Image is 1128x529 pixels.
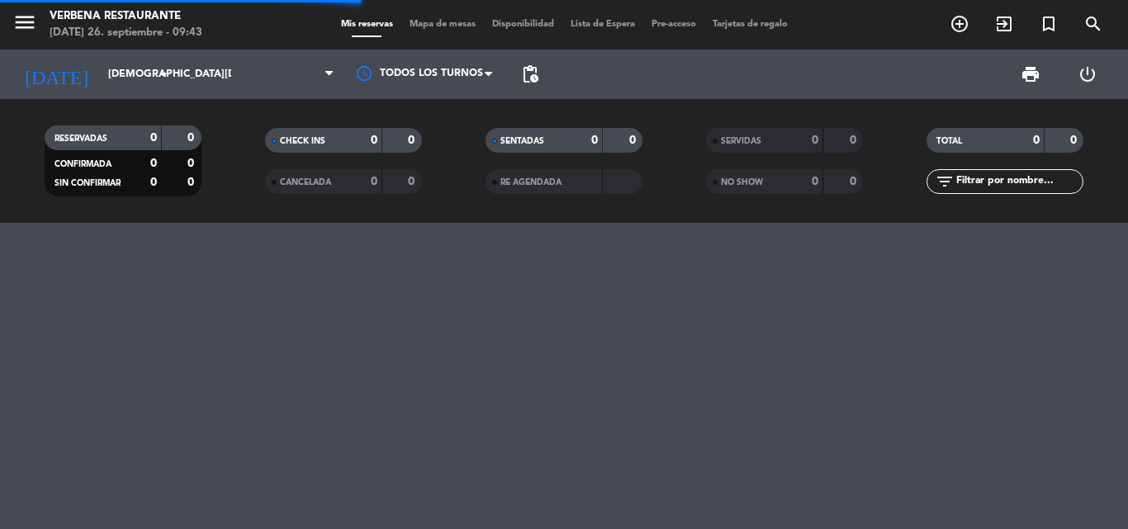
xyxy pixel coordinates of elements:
strong: 0 [371,176,377,187]
i: search [1083,14,1103,34]
button: menu [12,10,37,40]
span: RE AGENDADA [500,178,562,187]
div: Verbena Restaurante [50,8,202,25]
span: Mis reservas [333,20,401,29]
strong: 0 [187,177,197,188]
span: pending_actions [520,64,540,84]
strong: 0 [850,135,860,146]
strong: 0 [150,177,157,188]
strong: 0 [629,135,639,146]
i: [DATE] [12,56,100,92]
input: Filtrar por nombre... [955,172,1083,191]
strong: 0 [371,135,377,146]
span: SERVIDAS [721,137,761,145]
i: menu [12,10,37,35]
strong: 0 [408,176,418,187]
span: CONFIRMADA [55,160,111,168]
strong: 0 [1070,135,1080,146]
span: Lista de Espera [562,20,643,29]
span: RESERVADAS [55,135,107,143]
span: SIN CONFIRMAR [55,179,121,187]
strong: 0 [408,135,418,146]
strong: 0 [812,135,818,146]
span: CHECK INS [280,137,325,145]
span: Tarjetas de regalo [704,20,796,29]
i: arrow_drop_down [154,64,173,84]
i: add_circle_outline [950,14,969,34]
span: SENTADAS [500,137,544,145]
strong: 0 [812,176,818,187]
strong: 0 [850,176,860,187]
div: LOG OUT [1059,50,1116,99]
strong: 0 [150,132,157,144]
span: NO SHOW [721,178,763,187]
span: print [1021,64,1040,84]
span: CANCELADA [280,178,331,187]
strong: 0 [187,132,197,144]
span: Pre-acceso [643,20,704,29]
span: Mapa de mesas [401,20,484,29]
strong: 0 [150,158,157,169]
span: TOTAL [936,137,962,145]
span: Disponibilidad [484,20,562,29]
strong: 0 [187,158,197,169]
i: turned_in_not [1039,14,1059,34]
strong: 0 [591,135,598,146]
div: [DATE] 26. septiembre - 09:43 [50,25,202,41]
strong: 0 [1033,135,1040,146]
i: power_settings_new [1078,64,1097,84]
i: filter_list [935,172,955,191]
i: exit_to_app [994,14,1014,34]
